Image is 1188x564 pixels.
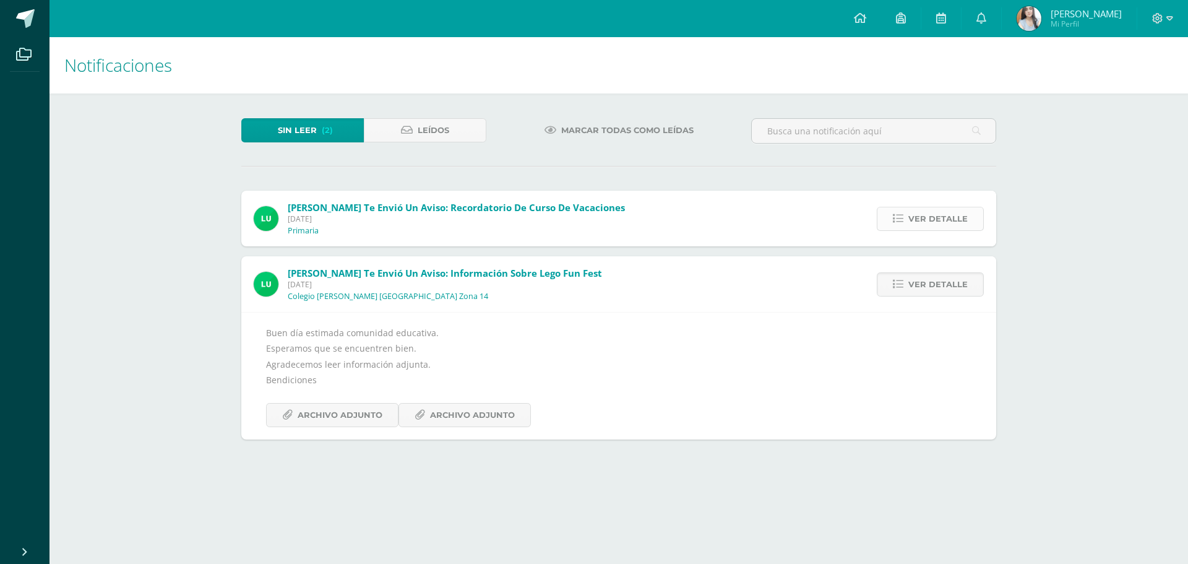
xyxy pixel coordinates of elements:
span: Ver detalle [908,273,968,296]
span: Archivo Adjunto [430,404,515,427]
input: Busca una notificación aquí [752,119,996,143]
span: Mi Perfil [1051,19,1122,29]
a: Archivo Adjunto [398,403,531,427]
a: Archivo Adjunto [266,403,398,427]
div: Buen día estimada comunidad educativa. Esperamos que se encuentren bien. Agradecemos leer informa... [266,325,971,427]
p: Colegio [PERSON_NAME] [GEOGRAPHIC_DATA] Zona 14 [288,292,488,302]
span: [DATE] [288,214,625,224]
img: 54f82b4972d4d37a72c9d8d1d5f4dac6.png [254,206,278,231]
span: Leídos [418,119,449,142]
img: 397a2dfd4ddf1368fec21977561c0edd.png [1017,6,1041,31]
span: Marcar todas como leídas [561,119,694,142]
span: (2) [322,119,333,142]
img: 54f82b4972d4d37a72c9d8d1d5f4dac6.png [254,272,278,297]
span: [PERSON_NAME] [1051,7,1122,20]
a: Leídos [364,118,486,142]
span: [DATE] [288,279,602,290]
span: Archivo Adjunto [298,404,382,427]
span: [PERSON_NAME] te envió un aviso: Recordatorio de curso de vacaciones [288,201,625,214]
a: Sin leer(2) [241,118,364,142]
a: Marcar todas como leídas [529,118,709,142]
span: Ver detalle [908,207,968,230]
span: Notificaciones [64,53,172,77]
p: Primaria [288,226,319,236]
span: [PERSON_NAME] te envió un aviso: Información sobre Lego Fun Fest [288,267,602,279]
span: Sin leer [278,119,317,142]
